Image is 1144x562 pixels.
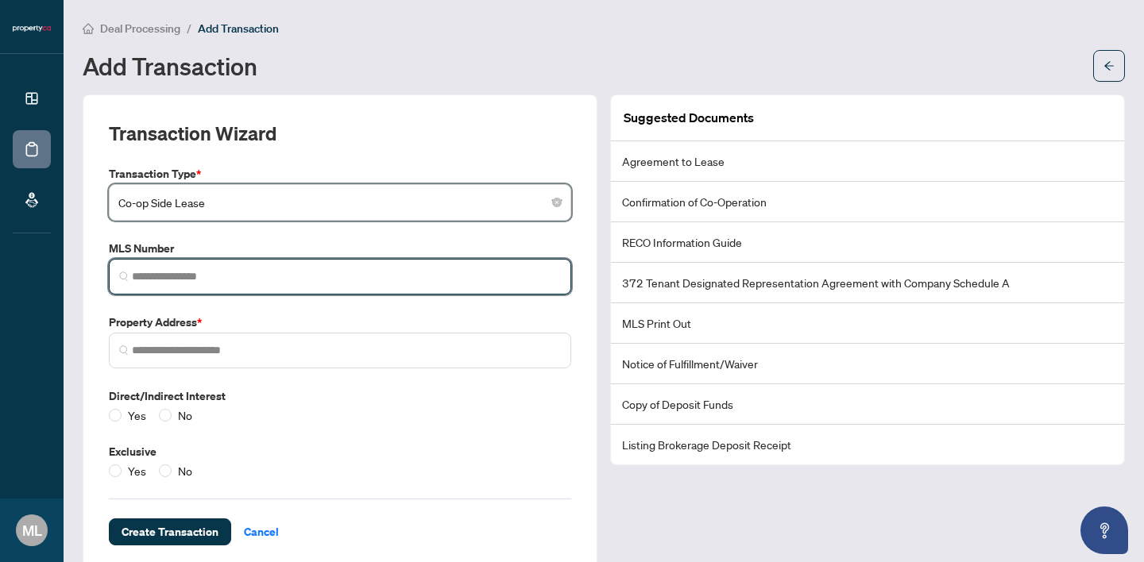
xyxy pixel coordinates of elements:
li: Listing Brokerage Deposit Receipt [611,425,1124,464]
article: Suggested Documents [624,108,754,128]
span: Cancel [244,519,279,545]
span: home [83,23,94,34]
h2: Transaction Wizard [109,121,276,146]
span: Create Transaction [122,519,218,545]
li: 372 Tenant Designated Representation Agreement with Company Schedule A [611,263,1124,303]
span: ML [22,519,42,541]
span: Deal Processing [100,21,180,36]
span: Co-op Side Lease [118,187,562,217]
li: RECO Information Guide [611,222,1124,263]
label: MLS Number [109,240,571,257]
li: / [187,19,191,37]
label: Property Address [109,314,571,331]
span: Yes [122,406,153,424]
button: Create Transaction [109,518,231,545]
span: No [172,462,199,479]
li: Copy of Deposit Funds [611,384,1124,425]
li: MLS Print Out [611,303,1124,344]
img: search_icon [119,271,129,281]
span: Add Transaction [198,21,279,36]
img: search_icon [119,345,129,355]
label: Transaction Type [109,165,571,183]
h1: Add Transaction [83,53,257,79]
button: Cancel [231,518,292,545]
li: Agreement to Lease [611,141,1124,182]
span: Yes [122,462,153,479]
button: Open asap [1080,506,1128,554]
img: logo [13,24,51,33]
li: Confirmation of Co-Operation [611,182,1124,222]
span: close-circle [552,198,562,207]
span: arrow-left [1103,60,1115,71]
span: No [172,406,199,424]
label: Direct/Indirect Interest [109,387,571,405]
label: Exclusive [109,443,571,460]
li: Notice of Fulfillment/Waiver [611,344,1124,384]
